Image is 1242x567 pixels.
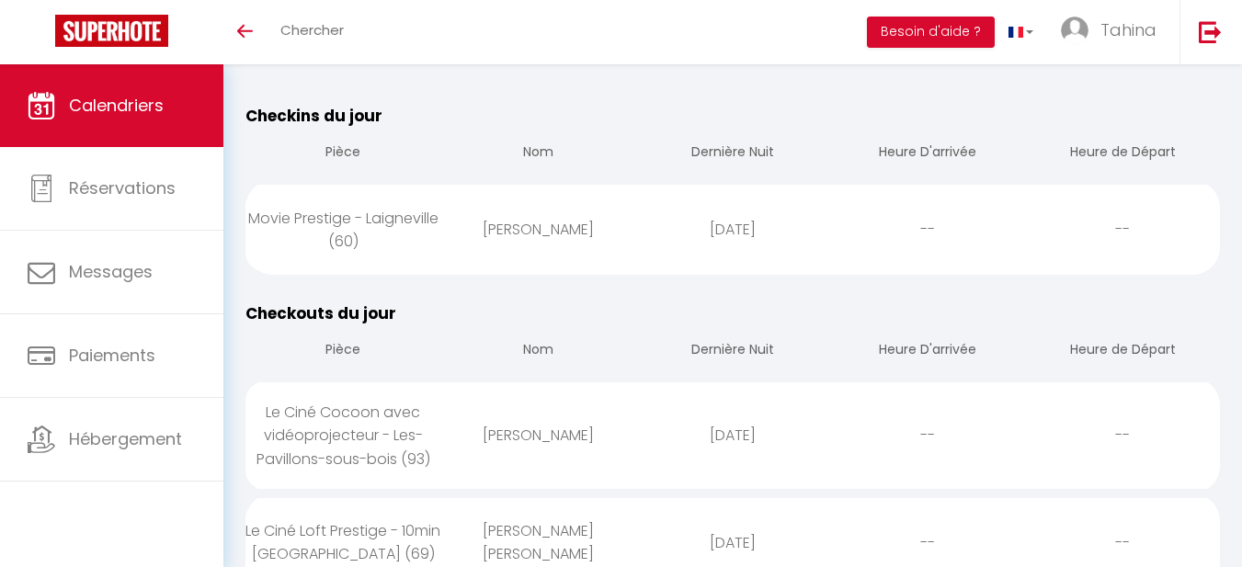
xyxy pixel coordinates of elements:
img: Super Booking [55,15,168,47]
div: [PERSON_NAME] [440,199,635,259]
span: Chercher [280,20,344,40]
span: Réservations [69,176,176,199]
span: Hébergement [69,427,182,450]
span: Tahina [1100,18,1157,41]
div: Movie Prestige - Laigneville (60) [245,188,440,271]
div: [DATE] [635,405,830,465]
div: -- [1025,199,1220,259]
th: Dernière Nuit [635,325,830,378]
img: logout [1199,20,1222,43]
th: Dernière Nuit [635,128,830,180]
div: -- [830,199,1025,259]
div: -- [1025,405,1220,465]
span: Checkouts du jour [245,302,396,324]
th: Pièce [245,325,440,378]
th: Heure D'arrivée [830,128,1025,180]
th: Heure de Départ [1025,128,1220,180]
span: Checkins du jour [245,105,382,127]
th: Heure de Départ [1025,325,1220,378]
span: Calendriers [69,94,164,117]
th: Pièce [245,128,440,180]
th: Nom [440,325,635,378]
img: ... [1061,17,1088,44]
button: Besoin d'aide ? [867,17,995,48]
th: Heure D'arrivée [830,325,1025,378]
div: [DATE] [635,199,830,259]
div: [PERSON_NAME] [440,405,635,465]
div: -- [830,405,1025,465]
span: Paiements [69,344,155,367]
th: Nom [440,128,635,180]
div: Le Ciné Cocoon avec vidéoprojecteur - Les-Pavillons-sous-bois (93) [245,382,440,488]
span: Messages [69,260,153,283]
